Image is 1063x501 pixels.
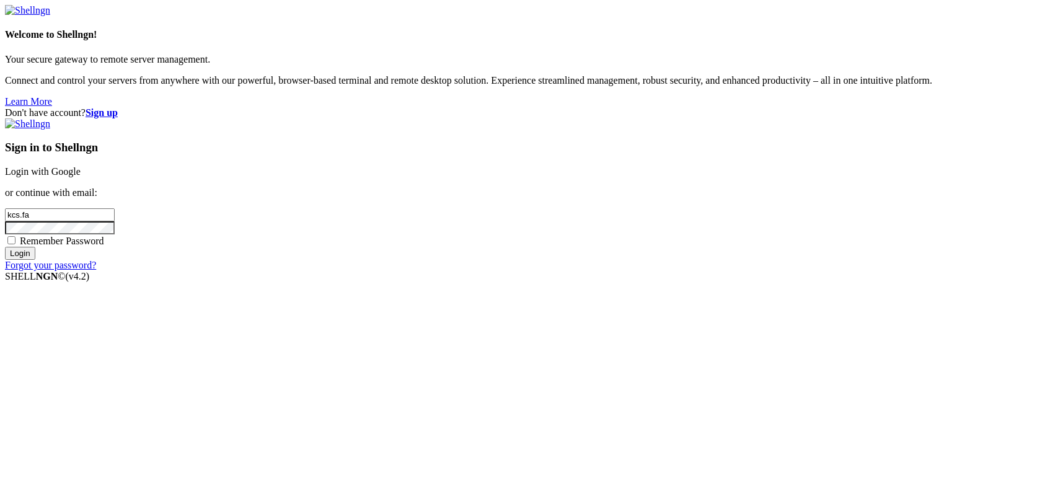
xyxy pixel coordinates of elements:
input: Email address [5,208,115,221]
a: Learn More [5,96,52,107]
a: Sign up [86,107,118,118]
a: Forgot your password? [5,260,96,270]
div: Don't have account? [5,107,1058,118]
img: Shellngn [5,118,50,130]
p: or continue with email: [5,187,1058,198]
p: Connect and control your servers from anywhere with our powerful, browser-based terminal and remo... [5,75,1058,86]
img: Shellngn [5,5,50,16]
a: Login with Google [5,166,81,177]
span: 4.2.0 [66,271,90,282]
input: Login [5,247,35,260]
h4: Welcome to Shellngn! [5,29,1058,40]
span: SHELL © [5,271,89,282]
b: NGN [36,271,58,282]
h3: Sign in to Shellngn [5,141,1058,154]
input: Remember Password [7,236,15,244]
p: Your secure gateway to remote server management. [5,54,1058,65]
span: Remember Password [20,236,104,246]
